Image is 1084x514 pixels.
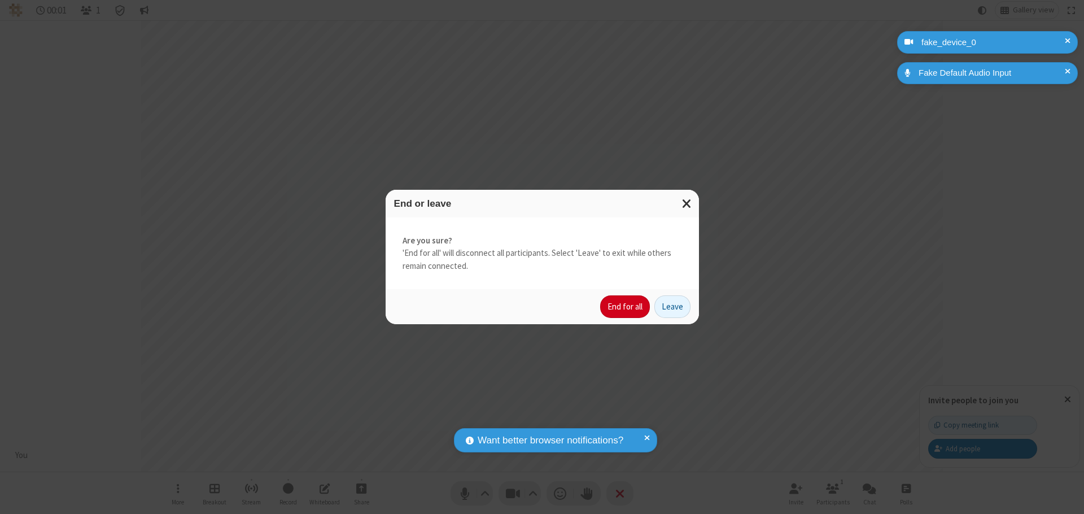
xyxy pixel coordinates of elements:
[675,190,699,217] button: Close modal
[394,198,690,209] h3: End or leave
[917,36,1069,49] div: fake_device_0
[386,217,699,290] div: 'End for all' will disconnect all participants. Select 'Leave' to exit while others remain connec...
[403,234,682,247] strong: Are you sure?
[600,295,650,318] button: End for all
[654,295,690,318] button: Leave
[478,433,623,448] span: Want better browser notifications?
[915,67,1069,80] div: Fake Default Audio Input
